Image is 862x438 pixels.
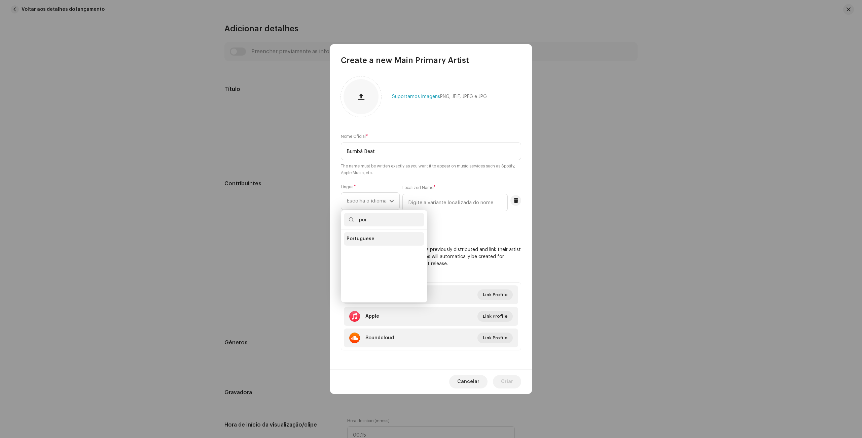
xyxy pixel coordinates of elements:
li: Portuguese [344,232,424,246]
span: Link Profile [483,288,507,302]
button: Cancelar [449,375,488,388]
button: Link Profile [477,311,513,322]
input: Digite a variante localizada do nome [402,194,508,211]
button: Link Profile [477,289,513,300]
button: Criar [493,375,521,388]
span: Cancelar [457,375,479,388]
span: PNG, JFIF, JPEG e JPG. [440,94,488,99]
span: Portuguese [347,236,374,242]
span: Escolha o idioma [347,193,389,210]
small: Localized Name [402,184,433,191]
small: Nome Oficial [341,133,366,140]
span: Criar [501,375,513,388]
div: Soundcloud [365,335,394,341]
span: Link Profile [483,310,507,323]
div: Apple [365,314,379,319]
button: Link Profile [477,333,513,343]
p: Select the services where the artist has previously distributed and link their artist profiles. I... [341,246,521,268]
div: dropdown trigger [389,193,394,210]
small: The name must be written exactly as you want it to appear on music services such as Spotify, Appl... [341,163,521,176]
input: Nome Oficial [341,143,521,160]
div: Suportamos imagens [392,94,488,99]
ul: Option List [341,229,427,302]
span: Link Profile [483,331,507,345]
label: Língua [341,184,356,190]
span: Create a new Main Primary Artist [341,55,469,66]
